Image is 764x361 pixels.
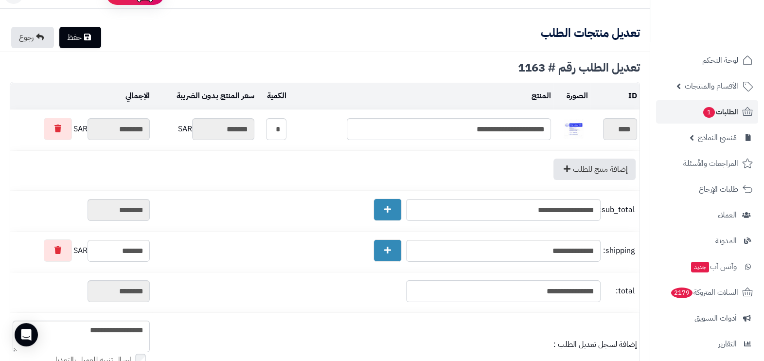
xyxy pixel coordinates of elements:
[670,286,738,299] span: السلات المتروكة
[152,83,257,109] td: سعر المنتج بدون الضريبة
[699,182,738,196] span: طلبات الإرجاع
[590,83,640,109] td: ID
[690,260,737,273] span: وآتس آب
[553,159,636,180] a: إضافة منتج للطلب
[702,54,738,67] span: لوحة التحكم
[541,24,640,42] b: تعديل منتجات الطلب
[59,27,101,48] a: حفظ
[10,62,640,73] div: تعديل الطلب رقم # 1163
[685,79,738,93] span: الأقسام والمنتجات
[691,262,709,272] span: جديد
[656,307,758,330] a: أدوات التسويق
[656,203,758,227] a: العملاء
[155,339,637,350] div: إضافة لسجل تعديل الطلب :
[257,83,289,109] td: الكمية
[13,118,150,140] div: SAR
[656,49,758,72] a: لوحة التحكم
[656,178,758,201] a: طلبات الإرجاع
[603,204,635,216] span: sub_total:
[656,229,758,253] a: المدونة
[11,27,54,48] a: رجوع
[698,8,755,29] img: logo-2.png
[715,234,737,248] span: المدونة
[656,255,758,278] a: وآتس آبجديد
[703,107,715,118] span: 1
[155,118,254,140] div: SAR
[718,337,737,351] span: التقارير
[656,332,758,356] a: التقارير
[702,105,738,119] span: الطلبات
[670,287,693,299] span: 2179
[683,157,738,170] span: المراجعات والأسئلة
[289,83,553,109] td: المنتج
[603,286,635,297] span: total:
[698,131,737,144] span: مُنشئ النماذج
[694,311,737,325] span: أدوات التسويق
[718,208,737,222] span: العملاء
[656,100,758,124] a: الطلبات1
[603,245,635,256] span: shipping:
[656,281,758,304] a: السلات المتروكة2179
[10,83,152,109] td: الإجمالي
[564,119,583,139] img: 63207396de86bd5b715df1413ac64c8f5ca6-40x40.jpg
[13,239,150,262] div: SAR
[15,323,38,346] div: Open Intercom Messenger
[656,152,758,175] a: المراجعات والأسئلة
[553,83,590,109] td: الصورة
